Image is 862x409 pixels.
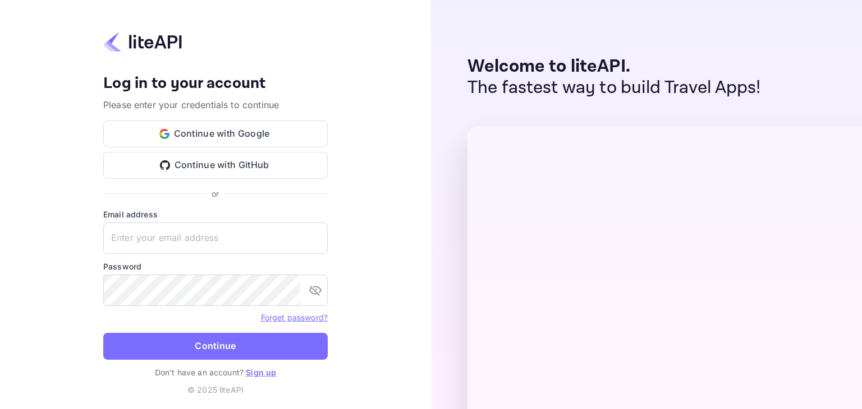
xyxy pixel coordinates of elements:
[212,188,219,199] p: or
[246,368,276,377] a: Sign up
[306,231,320,245] keeper-lock: Open Keeper Popup
[103,222,328,254] input: Enter your email address
[103,74,328,94] h4: Log in to your account
[467,77,761,99] p: The fastest way to build Travel Apps!
[261,313,328,322] a: Forget password?
[187,384,244,396] p: © 2025 liteAPI
[103,366,328,378] p: Don't have an account?
[467,56,761,77] p: Welcome to liteAPI.
[103,261,328,272] label: Password
[261,312,328,323] a: Forget password?
[103,333,328,360] button: Continue
[103,120,328,147] button: Continue with Google
[103,98,328,111] p: Please enter your credentials to continue
[103,31,182,53] img: liteapi
[103,208,328,220] label: Email address
[304,279,327,301] button: toggle password visibility
[103,152,328,179] button: Continue with GitHub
